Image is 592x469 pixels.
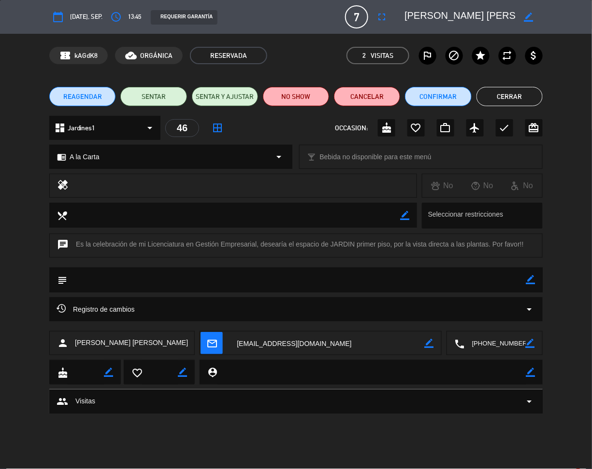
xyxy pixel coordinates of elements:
div: No [422,179,462,192]
button: SENTAR Y AJUSTAR [192,87,258,106]
span: OCCASION: [335,123,368,134]
i: cloud_done [125,50,137,61]
i: outlined_flag [422,50,433,61]
i: border_color [526,368,535,377]
em: Visitas [371,50,393,61]
span: REAGENDAR [63,92,102,102]
i: cake [57,367,68,378]
i: person_pin [207,367,217,377]
i: healing [57,179,69,193]
span: ORGÁNICA [140,50,173,61]
div: 46 [165,119,199,137]
button: calendar_today [49,8,67,26]
span: kAGdK8 [74,50,98,61]
span: confirmation_number [59,50,71,61]
i: access_time [110,11,122,23]
button: NO SHOW [263,87,329,106]
button: access_time [107,8,125,26]
span: [DATE], sep. [70,12,102,22]
span: 7 [345,5,368,28]
button: fullscreen [373,8,390,26]
button: SENTAR [120,87,187,106]
i: favorite_border [131,367,142,378]
i: fullscreen [376,11,388,23]
span: 2 [362,50,366,61]
i: airplanemode_active [469,122,481,134]
button: REAGENDAR [49,87,116,106]
span: [PERSON_NAME] [PERSON_NAME] [75,337,188,348]
i: block [448,50,460,61]
span: RESERVADA [190,47,267,64]
i: arrow_drop_down [273,151,285,163]
i: subject [57,275,67,285]
i: border_color [104,368,113,377]
i: repeat [502,50,513,61]
span: arrow_drop_down [524,396,535,407]
span: 13:45 [128,12,141,22]
i: favorite_border [410,122,422,134]
i: local_bar [307,152,316,162]
div: REQUERIR GARANTÍA [151,10,217,25]
i: mail_outline [206,338,217,348]
i: chrome_reader_mode [57,152,66,162]
i: arrow_drop_down [524,303,535,315]
i: card_giftcard [528,122,540,134]
i: border_color [425,339,434,348]
i: border_color [526,275,535,284]
i: border_color [524,13,534,22]
span: Jardines1 [68,123,96,134]
i: person [57,337,69,349]
i: star [475,50,487,61]
i: dashboard [54,122,66,134]
i: work_outline [440,122,451,134]
i: border_color [178,368,187,377]
div: No [462,179,503,192]
span: Registro de cambios [57,303,135,315]
span: A la Carta [70,152,99,163]
i: border_all [212,122,223,134]
button: Confirmar [405,87,471,106]
i: border_color [526,339,535,348]
i: arrow_drop_down [144,122,156,134]
i: cake [381,122,392,134]
i: local_phone [454,338,465,349]
span: Visitas [75,396,95,407]
i: chat [57,239,69,252]
i: local_dining [57,210,67,221]
button: Cerrar [476,87,543,106]
div: No [502,179,542,192]
span: Bebida no disponible para este menú [319,152,431,163]
i: calendar_today [52,11,64,23]
i: attach_money [528,50,540,61]
span: group [57,396,68,407]
i: check [499,122,510,134]
button: Cancelar [334,87,400,106]
i: border_color [401,211,410,220]
div: Es la celebración de mi Licenciatura en Gestión Empresarial, desearía el espacio de JARDIN primer... [49,234,543,258]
